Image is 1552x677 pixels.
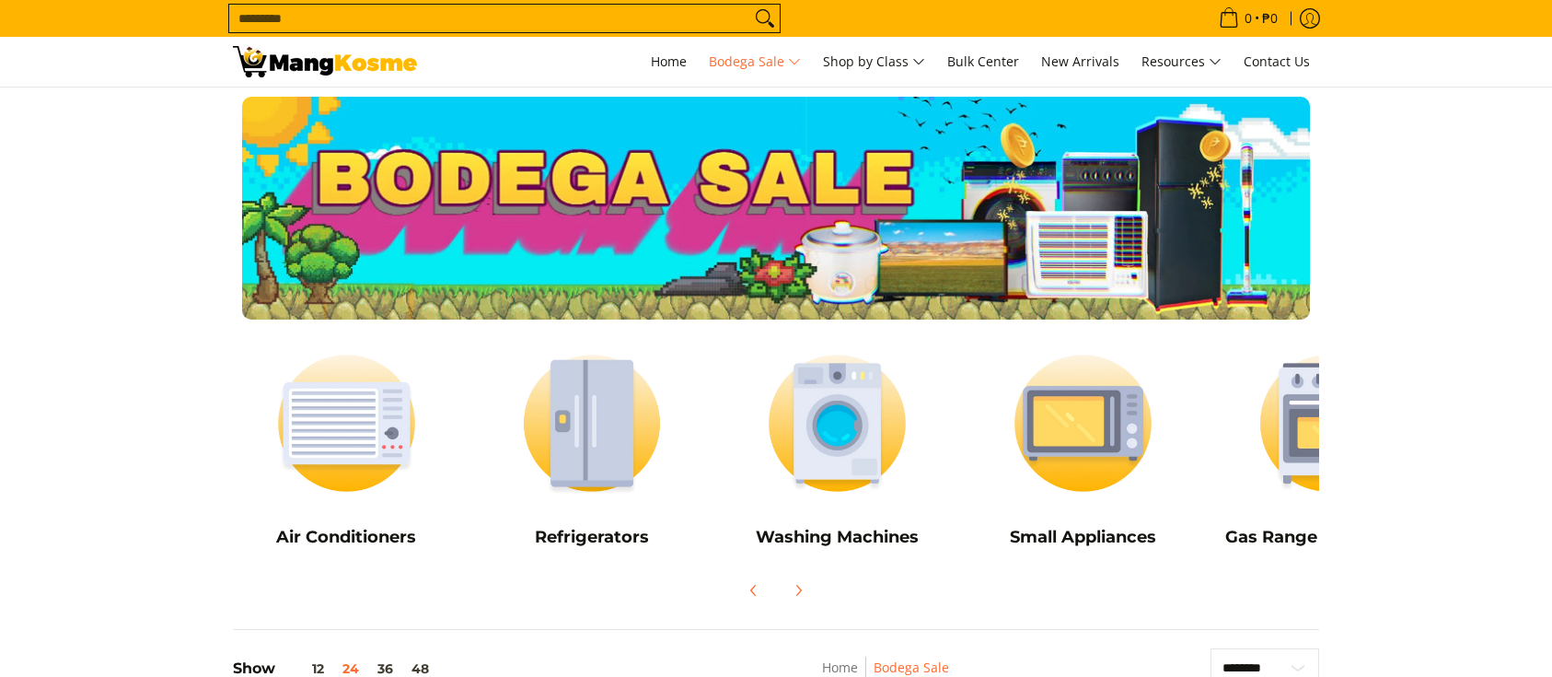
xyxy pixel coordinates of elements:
[1244,53,1310,70] span: Contact Us
[1213,8,1283,29] span: •
[709,51,801,74] span: Bodega Sale
[368,661,402,676] button: 36
[874,659,949,676] a: Bodega Sale
[938,37,1028,87] a: Bulk Center
[822,659,858,676] a: Home
[1259,12,1280,25] span: ₱0
[750,5,780,32] button: Search
[947,53,1019,70] span: Bulk Center
[1242,12,1255,25] span: 0
[233,527,460,548] h5: Air Conditioners
[1141,51,1222,74] span: Resources
[333,661,368,676] button: 24
[724,527,951,548] h5: Washing Machines
[1234,37,1319,87] a: Contact Us
[1215,527,1442,548] h5: Gas Range and Cookers
[1132,37,1231,87] a: Resources
[1215,338,1442,561] a: Cookers Gas Range and Cookers
[479,527,706,548] h5: Refrigerators
[700,37,810,87] a: Bodega Sale
[233,338,460,508] img: Air Conditioners
[1032,37,1129,87] a: New Arrivals
[724,338,951,561] a: Washing Machines Washing Machines
[969,338,1197,561] a: Small Appliances Small Appliances
[275,661,333,676] button: 12
[479,338,706,561] a: Refrigerators Refrigerators
[1041,53,1119,70] span: New Arrivals
[479,338,706,508] img: Refrigerators
[233,338,460,561] a: Air Conditioners Air Conditioners
[814,37,934,87] a: Shop by Class
[969,338,1197,508] img: Small Appliances
[734,570,774,611] button: Previous
[233,46,417,77] img: Bodega Sale l Mang Kosme: Cost-Efficient &amp; Quality Home Appliances
[969,527,1197,548] h5: Small Appliances
[651,53,687,70] span: Home
[823,51,925,74] span: Shop by Class
[402,661,438,676] button: 48
[435,37,1319,87] nav: Main Menu
[642,37,696,87] a: Home
[778,570,818,611] button: Next
[724,338,951,508] img: Washing Machines
[1215,338,1442,508] img: Cookers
